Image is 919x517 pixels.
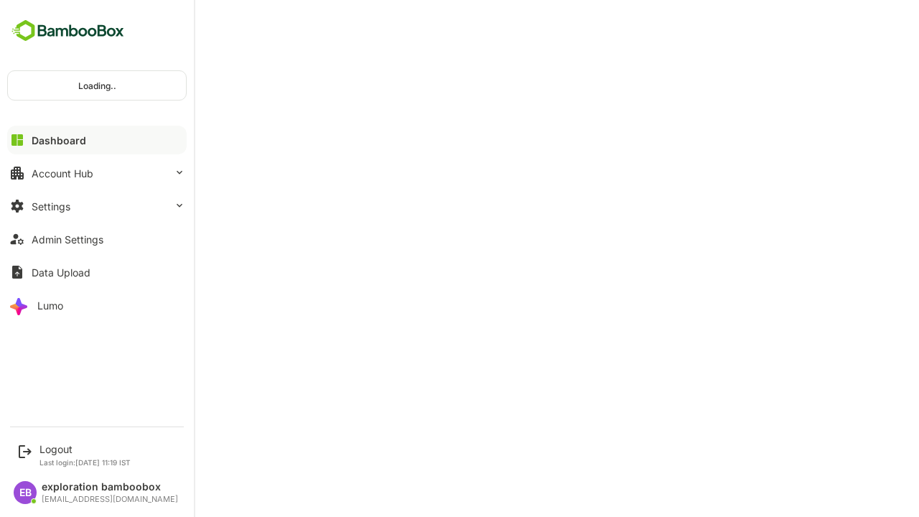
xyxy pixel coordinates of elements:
[39,443,131,455] div: Logout
[32,233,103,246] div: Admin Settings
[32,134,86,146] div: Dashboard
[42,495,178,504] div: [EMAIL_ADDRESS][DOMAIN_NAME]
[42,481,178,493] div: exploration bamboobox
[7,126,187,154] button: Dashboard
[7,17,129,45] img: BambooboxFullLogoMark.5f36c76dfaba33ec1ec1367b70bb1252.svg
[32,167,93,180] div: Account Hub
[7,159,187,187] button: Account Hub
[39,458,131,467] p: Last login: [DATE] 11:19 IST
[32,266,90,279] div: Data Upload
[8,71,186,100] div: Loading..
[37,299,63,312] div: Lumo
[7,258,187,287] button: Data Upload
[14,481,37,504] div: EB
[7,291,187,320] button: Lumo
[32,200,70,213] div: Settings
[7,192,187,220] button: Settings
[7,225,187,253] button: Admin Settings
